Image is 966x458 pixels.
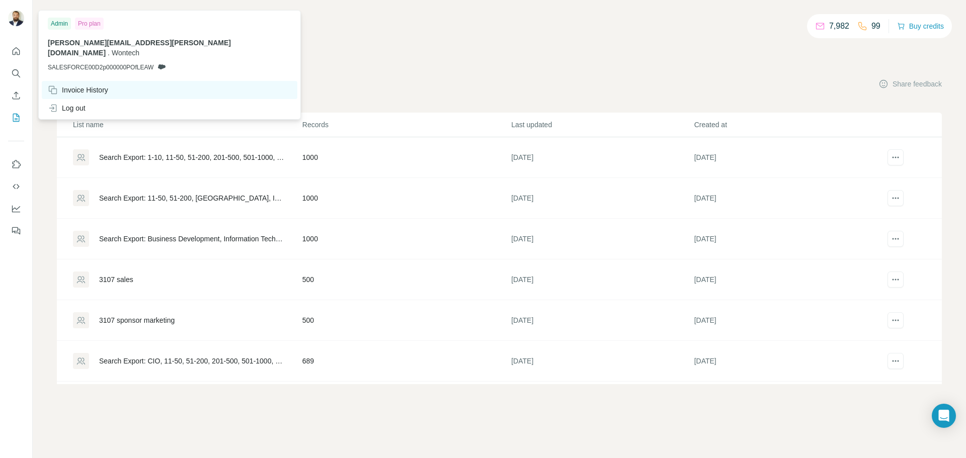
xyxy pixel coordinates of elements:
[829,20,849,32] p: 7,982
[897,19,944,33] button: Buy credits
[694,341,876,382] td: [DATE]
[511,259,693,300] td: [DATE]
[511,382,693,422] td: [DATE]
[888,271,904,288] button: actions
[511,341,693,382] td: [DATE]
[694,300,876,341] td: [DATE]
[302,137,511,178] td: 1000
[302,341,511,382] td: 689
[8,86,24,105] button: Enrich CSV
[48,39,231,57] span: [PERSON_NAME][EMAIL_ADDRESS][PERSON_NAME][DOMAIN_NAME]
[302,120,510,130] p: Records
[302,219,511,259] td: 1000
[888,353,904,369] button: actions
[694,219,876,259] td: [DATE]
[302,259,511,300] td: 500
[99,274,133,285] div: 3107 sales
[8,109,24,127] button: My lists
[99,315,175,325] div: 3107 sponsor marketing
[99,356,285,366] div: Search Export: CIO, 11-50, 51-200, 201-500, 501-1000, 1001-5000, 5001-10,000, 10,000+, [GEOGRAPHI...
[8,155,24,173] button: Use Surfe on LinkedIn
[99,193,285,203] div: Search Export: 11-50, 51-200, [GEOGRAPHIC_DATA], Information Technology, Operations, Engineering,...
[932,404,956,428] div: Open Intercom Messenger
[108,49,110,57] span: .
[888,190,904,206] button: actions
[75,18,104,30] div: Pro plan
[302,178,511,219] td: 1000
[48,63,153,72] span: SALESFORCE00D2p000000POfLEAW
[694,259,876,300] td: [DATE]
[302,382,511,422] td: 643
[99,234,285,244] div: Search Export: Business Development, Information Technology, Sales, Marketing, Finance, Consultin...
[888,149,904,165] button: actions
[511,120,693,130] p: Last updated
[8,42,24,60] button: Quick start
[8,10,24,26] img: Avatar
[8,200,24,218] button: Dashboard
[48,85,108,95] div: Invoice History
[694,137,876,178] td: [DATE]
[511,137,693,178] td: [DATE]
[694,382,876,422] td: [DATE]
[694,178,876,219] td: [DATE]
[48,18,71,30] div: Admin
[694,120,876,130] p: Created at
[511,219,693,259] td: [DATE]
[888,312,904,328] button: actions
[878,79,942,89] button: Share feedback
[73,120,301,130] p: List name
[511,300,693,341] td: [DATE]
[511,178,693,219] td: [DATE]
[112,49,139,57] span: Wontech
[8,64,24,82] button: Search
[871,20,880,32] p: 99
[302,300,511,341] td: 500
[8,222,24,240] button: Feedback
[888,231,904,247] button: actions
[99,152,285,162] div: Search Export: 1-10, 11-50, 51-200, 201-500, 501-1000, Director de ventas, Director regional de v...
[8,177,24,196] button: Use Surfe API
[48,103,86,113] div: Log out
